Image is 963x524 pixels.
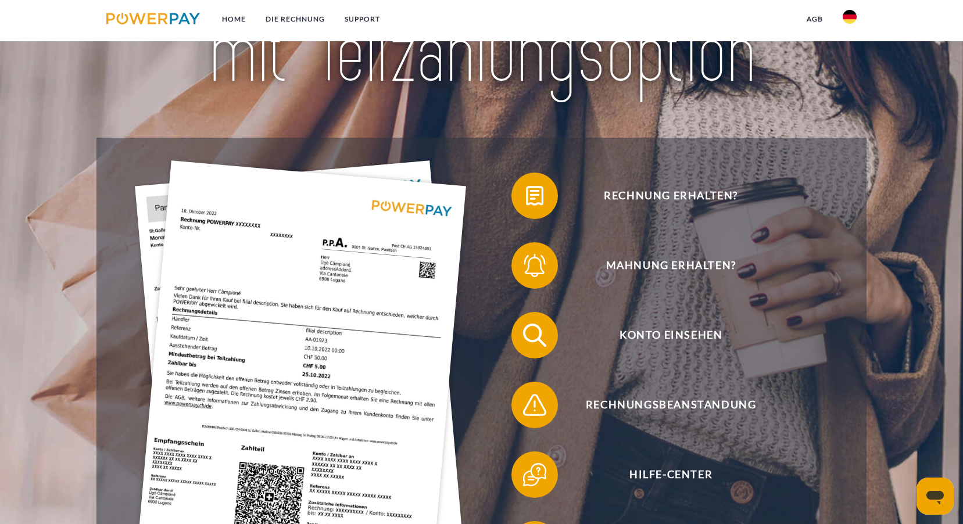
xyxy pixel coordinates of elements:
a: DIE RECHNUNG [256,9,335,30]
button: Hilfe-Center [511,451,814,498]
iframe: Schaltfläche zum Öffnen des Messaging-Fensters [917,478,954,515]
img: qb_bell.svg [520,251,549,280]
img: qb_warning.svg [520,390,549,419]
button: Mahnung erhalten? [511,242,814,289]
a: Home [212,9,256,30]
span: Rechnung erhalten? [528,173,813,219]
img: qb_bill.svg [520,181,549,210]
button: Rechnungsbeanstandung [511,382,814,428]
img: de [843,10,857,24]
button: Rechnung erhalten? [511,173,814,219]
a: agb [797,9,833,30]
button: Konto einsehen [511,312,814,358]
span: Mahnung erhalten? [528,242,813,289]
span: Konto einsehen [528,312,813,358]
img: logo-powerpay.svg [106,13,200,24]
img: qb_search.svg [520,321,549,350]
a: SUPPORT [335,9,390,30]
span: Hilfe-Center [528,451,813,498]
span: Rechnungsbeanstandung [528,382,813,428]
img: qb_help.svg [520,460,549,489]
